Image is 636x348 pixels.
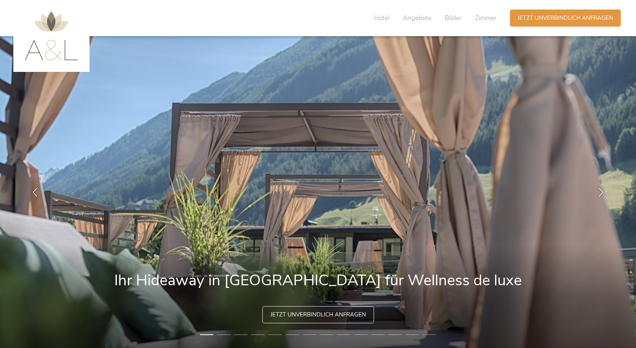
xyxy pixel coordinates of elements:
span: Angebote [403,14,431,22]
img: AMONTI & LUNARIS Wellnessresort [25,11,78,60]
span: Bilder [445,14,462,22]
span: Jetzt unverbindlich anfragen [518,14,613,22]
span: Hotel [374,14,390,22]
span: Zimmer [475,14,497,22]
span: Jetzt unverbindlich anfragen [270,311,366,319]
